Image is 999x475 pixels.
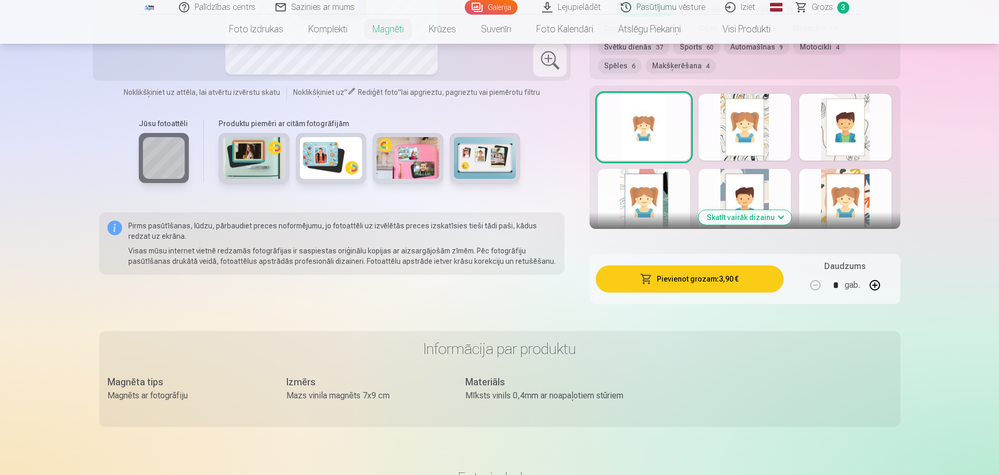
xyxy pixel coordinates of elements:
[107,375,266,389] div: Magnēta tips
[214,118,524,129] h6: Produktu piemēri ar citām fotogrāfijām
[107,339,892,358] h3: Informācija par produktu
[524,15,606,44] a: Foto kalendāri
[465,389,623,402] div: Mīksts vinils 0,4mm ar noapaļotiem stūriem
[398,88,401,96] span: "
[724,40,789,54] button: Automašīnas9
[779,44,783,51] span: 9
[293,88,344,96] span: Noklikšķiniet uz
[358,88,398,96] span: Rediģēt foto
[632,63,635,70] span: 6
[139,118,189,129] h6: Jūsu fotoattēli
[699,210,791,225] button: Skatīt vairāk dizainu
[344,88,347,96] span: "
[656,44,663,51] span: 37
[128,246,557,266] p: Visas mūsu internet vietnē redzamās fotogrāfijas ir saspiestas oriģinālu kopijas ar aizsargājošām...
[286,389,444,402] div: Mazs vinila magnēts 7x9 cm
[836,44,839,51] span: 4
[465,375,623,389] div: Materiāls
[216,15,296,44] a: Foto izdrukas
[286,375,444,389] div: Izmērs
[793,40,846,54] button: Motocikli4
[824,260,865,273] h5: Daudzums
[296,15,360,44] a: Komplekti
[468,15,524,44] a: Suvenīri
[837,2,849,14] span: 3
[706,44,714,51] span: 60
[693,15,783,44] a: Visi produkti
[128,221,557,241] p: Pirms pasūtīšanas, lūdzu, pārbaudiet preces noformējumu, jo fotoattēli uz izvēlētās preces izskat...
[598,40,669,54] button: Svētku dienās37
[107,389,266,402] div: Magnēts ar fotogrāfiju
[606,15,693,44] a: Atslēgu piekariņi
[812,1,833,14] span: Grozs
[598,58,642,73] button: Spēles6
[401,88,540,96] span: lai apgrieztu, pagrieztu vai piemērotu filtru
[360,15,416,44] a: Magnēti
[124,87,280,98] span: Noklikšķiniet uz attēla, lai atvērtu izvērstu skatu
[845,273,860,298] div: gab.
[144,4,155,10] img: /fa1
[706,63,709,70] span: 4
[596,265,783,293] button: Pievienot grozam:3,90 €
[673,40,720,54] button: Sports60
[646,58,716,73] button: Makšķerēšana4
[416,15,468,44] a: Krūzes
